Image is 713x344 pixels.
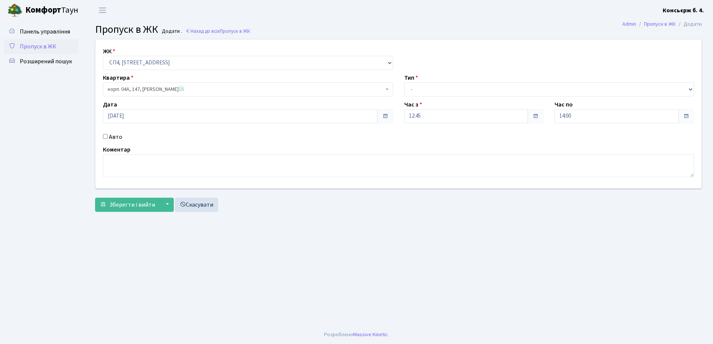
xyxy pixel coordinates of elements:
small: Додати . [160,28,182,35]
a: Розширений пошук [4,54,78,69]
a: Admin [622,20,636,28]
span: Пропуск в ЖК [220,28,250,35]
button: Переключити навігацію [93,4,112,16]
label: Час з [404,100,422,109]
label: Дата [103,100,117,109]
img: logo.png [7,3,22,18]
a: Панель управління [4,24,78,39]
b: Комфорт [25,4,61,16]
span: Панель управління [20,28,70,36]
span: Пропуск в ЖК [95,22,158,37]
label: Квартира [103,73,134,82]
div: Розроблено . [324,331,389,339]
span: Таун [25,4,78,17]
label: Тип [404,73,418,82]
li: Додати [676,20,702,28]
button: Зберегти і вийти [95,198,160,212]
a: Консьєрж б. 4. [663,6,704,15]
a: Пропуск в ЖК [4,39,78,54]
label: Авто [109,133,122,141]
a: Назад до всіхПропуск в ЖК [185,28,250,35]
label: Час по [555,100,573,109]
span: Зберегти і вийти [109,201,155,209]
span: корп. 04А, 147, Матвєєва Світлана Валентинівна <span class='la la-check-square text-success'></span> [103,82,393,96]
label: Коментар [103,145,131,154]
label: ЖК [103,47,115,56]
a: Massive Kinetic [353,331,388,338]
span: корп. 04А, 147, Матвєєва Світлана Валентинівна <span class='la la-check-square text-success'></span> [108,86,384,93]
a: Скасувати [175,198,218,212]
a: Пропуск в ЖК [644,20,676,28]
nav: breadcrumb [611,16,713,32]
span: Пропуск в ЖК [20,42,56,51]
span: Розширений пошук [20,57,72,66]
